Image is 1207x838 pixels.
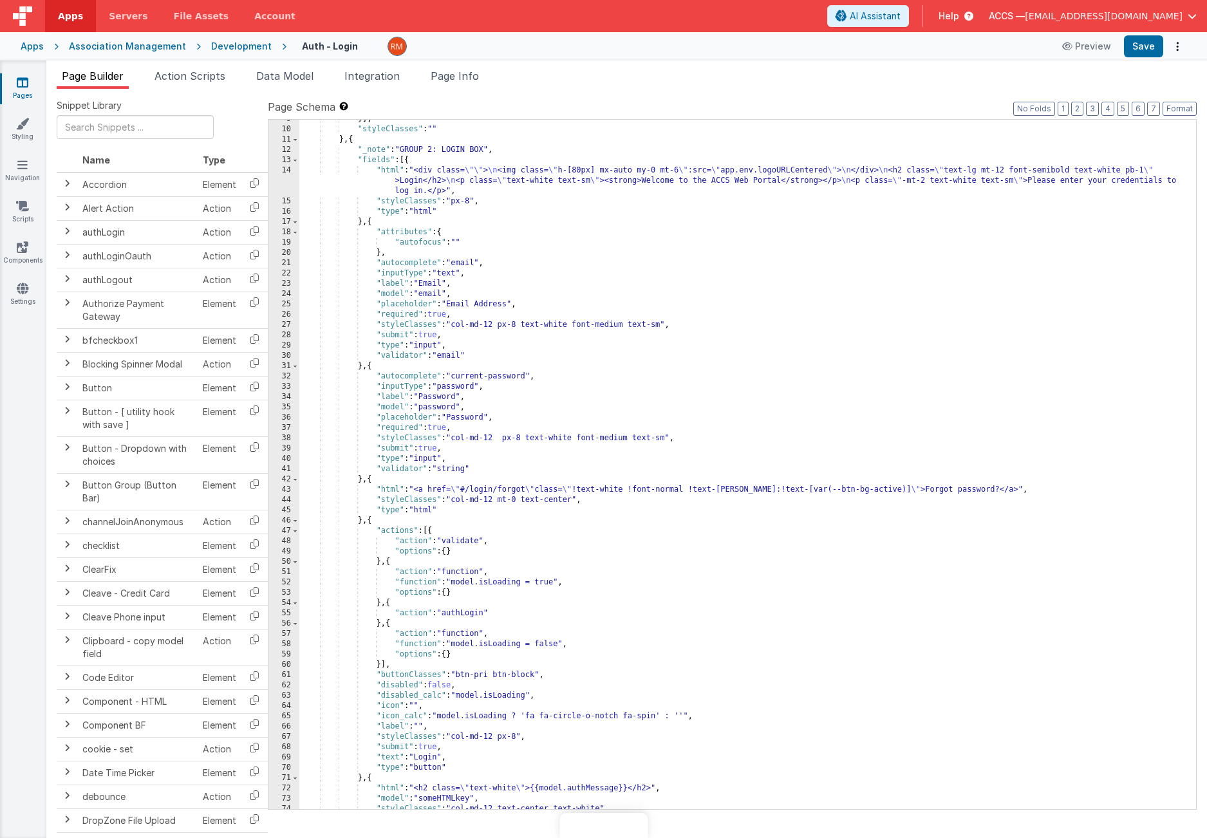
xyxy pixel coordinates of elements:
button: 6 [1132,102,1145,116]
td: checklist [77,534,198,557]
div: 37 [268,423,299,433]
td: Element [198,376,241,400]
span: Page Schema [268,99,335,115]
div: 35 [268,402,299,413]
div: 62 [268,680,299,691]
div: 47 [268,526,299,536]
div: 67 [268,732,299,742]
span: Apps [58,10,83,23]
td: Authorize Payment Gateway [77,292,198,328]
div: 61 [268,670,299,680]
div: 24 [268,289,299,299]
div: 56 [268,619,299,629]
td: bfcheckbox1 [77,328,198,352]
td: Element [198,761,241,785]
td: Element [198,328,241,352]
td: Action [198,268,241,292]
div: 57 [268,629,299,639]
td: Action [198,244,241,268]
td: Blocking Spinner Modal [77,352,198,376]
button: Preview [1054,36,1119,57]
div: 73 [268,794,299,804]
input: Search Snippets ... [57,115,214,139]
span: Page Builder [62,70,124,82]
h4: Auth - Login [302,41,358,51]
div: 20 [268,248,299,258]
div: 28 [268,330,299,340]
div: 70 [268,763,299,773]
div: 21 [268,258,299,268]
span: [EMAIL_ADDRESS][DOMAIN_NAME] [1025,10,1183,23]
div: 66 [268,722,299,732]
td: Action [198,220,241,244]
div: Apps [21,40,44,53]
div: Development [211,40,272,53]
button: AI Assistant [827,5,909,27]
div: Association Management [69,40,186,53]
div: 51 [268,567,299,577]
div: 52 [268,577,299,588]
div: 11 [268,135,299,145]
div: 25 [268,299,299,310]
div: 12 [268,145,299,155]
td: Date Time Picker [77,761,198,785]
span: Action Scripts [154,70,225,82]
td: Cleave - Credit Card [77,581,198,605]
button: ACCS — [EMAIL_ADDRESS][DOMAIN_NAME] [989,10,1197,23]
td: ClearFix [77,557,198,581]
div: 41 [268,464,299,474]
div: 63 [268,691,299,701]
td: authLoginOauth [77,244,198,268]
div: 36 [268,413,299,423]
td: Element [198,808,241,832]
div: 45 [268,505,299,516]
td: Element [198,689,241,713]
div: 10 [268,124,299,135]
span: AI Assistant [850,10,901,23]
span: Page Info [431,70,479,82]
td: Element [198,713,241,737]
span: Servers [109,10,147,23]
div: 15 [268,196,299,207]
div: 29 [268,340,299,351]
div: 65 [268,711,299,722]
span: Integration [344,70,400,82]
td: debounce [77,785,198,808]
div: 71 [268,773,299,783]
div: 55 [268,608,299,619]
button: 4 [1101,102,1114,116]
button: No Folds [1013,102,1055,116]
button: 5 [1117,102,1129,116]
div: 59 [268,649,299,660]
span: Data Model [256,70,313,82]
td: Button - [ utility hook with save ] [77,400,198,436]
div: 33 [268,382,299,392]
button: Save [1124,35,1163,57]
div: 14 [268,165,299,196]
td: authLogin [77,220,198,244]
td: channelJoinAnonymous [77,510,198,534]
div: 46 [268,516,299,526]
span: Help [939,10,959,23]
td: Element [198,557,241,581]
div: 43 [268,485,299,495]
span: Name [82,154,110,165]
div: 58 [268,639,299,649]
div: 68 [268,742,299,752]
div: 50 [268,557,299,567]
td: Action [198,196,241,220]
td: Element [198,400,241,436]
td: Element [198,666,241,689]
div: 26 [268,310,299,320]
button: 2 [1071,102,1083,116]
td: Code Editor [77,666,198,689]
td: Action [198,352,241,376]
td: authLogout [77,268,198,292]
div: 40 [268,454,299,464]
button: 7 [1147,102,1160,116]
td: cookie - set [77,737,198,761]
img: 1e10b08f9103151d1000344c2f9be56b [388,37,406,55]
td: Button - Dropdown with choices [77,436,198,473]
button: Format [1163,102,1197,116]
div: 74 [268,804,299,814]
